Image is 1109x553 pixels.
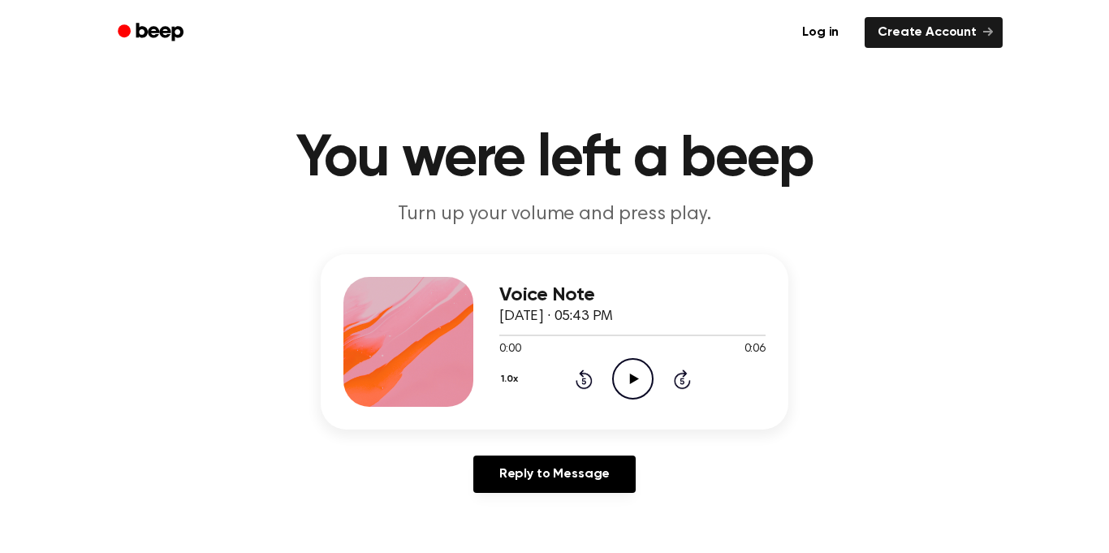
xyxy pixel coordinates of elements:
span: 0:00 [499,341,520,358]
span: 0:06 [744,341,766,358]
p: Turn up your volume and press play. [243,201,866,228]
span: [DATE] · 05:43 PM [499,309,613,324]
h1: You were left a beep [139,130,970,188]
a: Log in [786,14,855,51]
h3: Voice Note [499,284,766,306]
a: Beep [106,17,198,49]
a: Reply to Message [473,456,636,493]
button: 1.0x [499,365,524,393]
a: Create Account [865,17,1003,48]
